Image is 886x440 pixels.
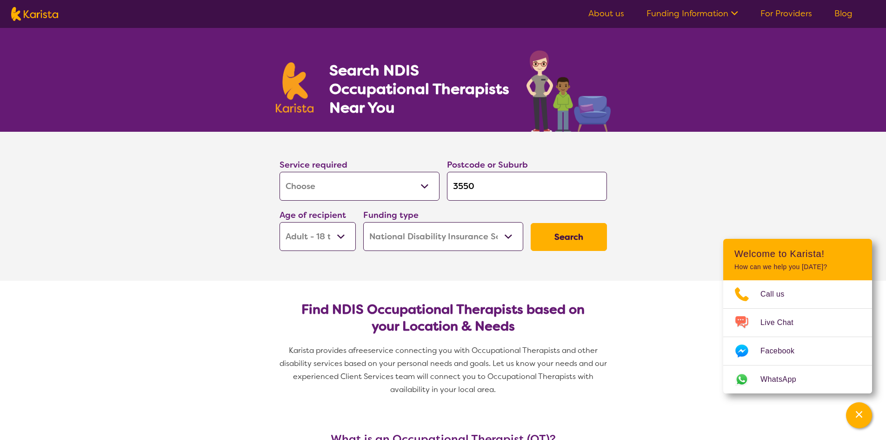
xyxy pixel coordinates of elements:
[760,287,796,301] span: Call us
[363,210,419,221] label: Funding type
[734,263,861,271] p: How can we help you [DATE]?
[646,8,738,19] a: Funding Information
[447,172,607,201] input: Type
[11,7,58,21] img: Karista logo
[723,239,872,393] div: Channel Menu
[329,61,510,117] h1: Search NDIS Occupational Therapists Near You
[588,8,624,19] a: About us
[723,280,872,393] ul: Choose channel
[289,345,353,355] span: Karista provides a
[834,8,853,19] a: Blog
[280,159,347,170] label: Service required
[276,62,314,113] img: Karista logo
[353,345,368,355] span: free
[723,366,872,393] a: Web link opens in a new tab.
[760,344,806,358] span: Facebook
[760,316,805,330] span: Live Chat
[280,210,346,221] label: Age of recipient
[287,301,600,335] h2: Find NDIS Occupational Therapists based on your Location & Needs
[531,223,607,251] button: Search
[734,248,861,259] h2: Welcome to Karista!
[760,372,807,386] span: WhatsApp
[526,50,611,132] img: occupational-therapy
[760,8,812,19] a: For Providers
[280,345,609,394] span: service connecting you with Occupational Therapists and other disability services based on your p...
[447,159,528,170] label: Postcode or Suburb
[846,402,872,428] button: Channel Menu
